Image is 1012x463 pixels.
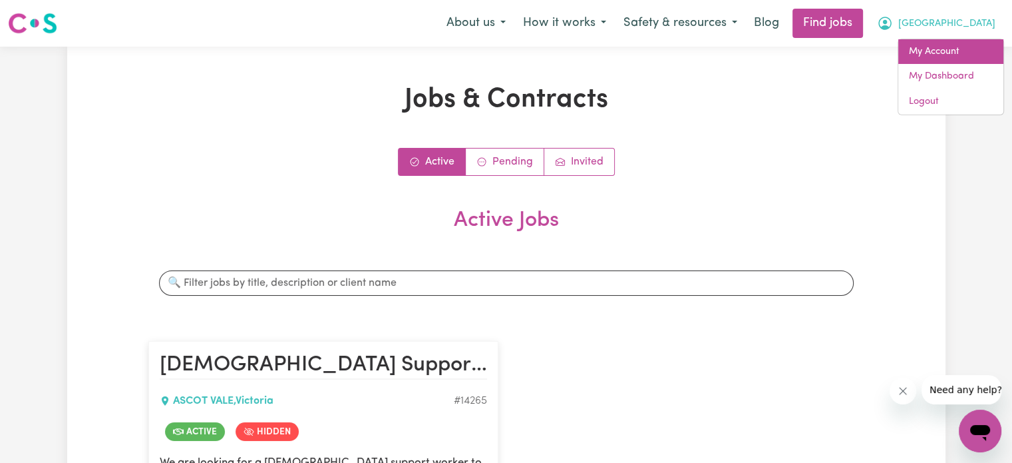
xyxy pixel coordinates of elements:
h2: Female Support Worker Needed in Ascot Vale, VIC [160,352,487,379]
span: Job is active [165,422,225,441]
iframe: Close message [890,378,916,404]
span: [GEOGRAPHIC_DATA] [898,17,995,31]
a: Job invitations [544,149,614,175]
h2: Active Jobs [148,208,864,254]
button: About us [438,9,514,37]
a: Careseekers logo [8,8,57,39]
div: My Account [898,39,1004,115]
button: How it works [514,9,615,37]
h1: Jobs & Contracts [148,84,864,116]
a: Blog [746,9,787,38]
div: ASCOT VALE , Victoria [160,393,454,409]
a: My Account [898,39,1003,65]
a: Find jobs [792,9,863,38]
button: My Account [868,9,1004,37]
span: Job is hidden [236,422,299,441]
a: Contracts pending review [466,149,544,175]
a: Active jobs [399,149,466,175]
div: Job ID #14265 [454,393,487,409]
button: Safety & resources [615,9,746,37]
a: My Dashboard [898,64,1003,89]
span: Need any help? [8,9,81,20]
input: 🔍 Filter jobs by title, description or client name [159,270,854,296]
img: Careseekers logo [8,11,57,35]
a: Logout [898,89,1003,115]
iframe: Button to launch messaging window [959,410,1001,452]
iframe: Message from company [922,375,1001,404]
